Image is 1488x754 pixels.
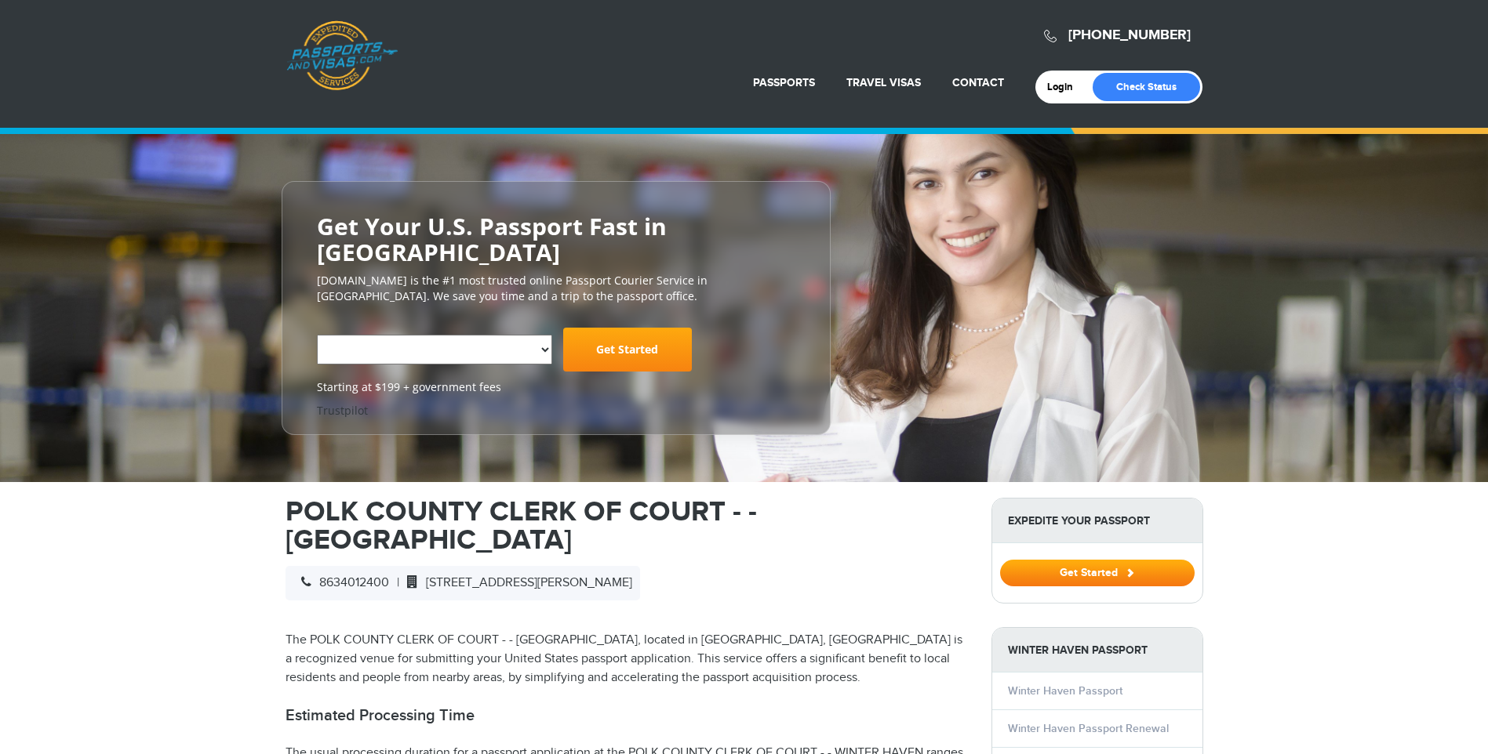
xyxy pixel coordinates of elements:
[286,498,968,554] h1: POLK COUNTY CLERK OF COURT - - [GEOGRAPHIC_DATA]
[399,575,632,590] span: [STREET_ADDRESS][PERSON_NAME]
[293,575,389,590] span: 8634012400
[286,20,398,91] a: Passports & [DOMAIN_NAME]
[1008,722,1169,735] a: Winter Haven Passport Renewal
[317,273,795,304] p: [DOMAIN_NAME] is the #1 most trusted online Passport Courier Service in [GEOGRAPHIC_DATA]. We sav...
[1093,73,1200,101] a: Check Status
[1000,560,1195,586] button: Get Started
[1008,684,1122,698] a: Winter Haven Passport
[1068,27,1191,44] a: [PHONE_NUMBER]
[286,706,968,725] h2: Estimated Processing Time
[286,566,640,600] div: |
[317,379,795,395] span: Starting at $199 + government fees
[846,76,921,89] a: Travel Visas
[952,76,1004,89] a: Contact
[1047,81,1084,93] a: Login
[753,76,815,89] a: Passports
[317,213,795,265] h2: Get Your U.S. Passport Fast in [GEOGRAPHIC_DATA]
[1000,566,1195,578] a: Get Started
[563,328,692,372] a: Get Started
[992,498,1202,543] strong: Expedite Your Passport
[286,631,968,687] p: The POLK COUNTY CLERK OF COURT - - [GEOGRAPHIC_DATA], located in [GEOGRAPHIC_DATA], [GEOGRAPHIC_D...
[992,628,1202,672] strong: Winter Haven Passport
[317,403,368,418] a: Trustpilot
